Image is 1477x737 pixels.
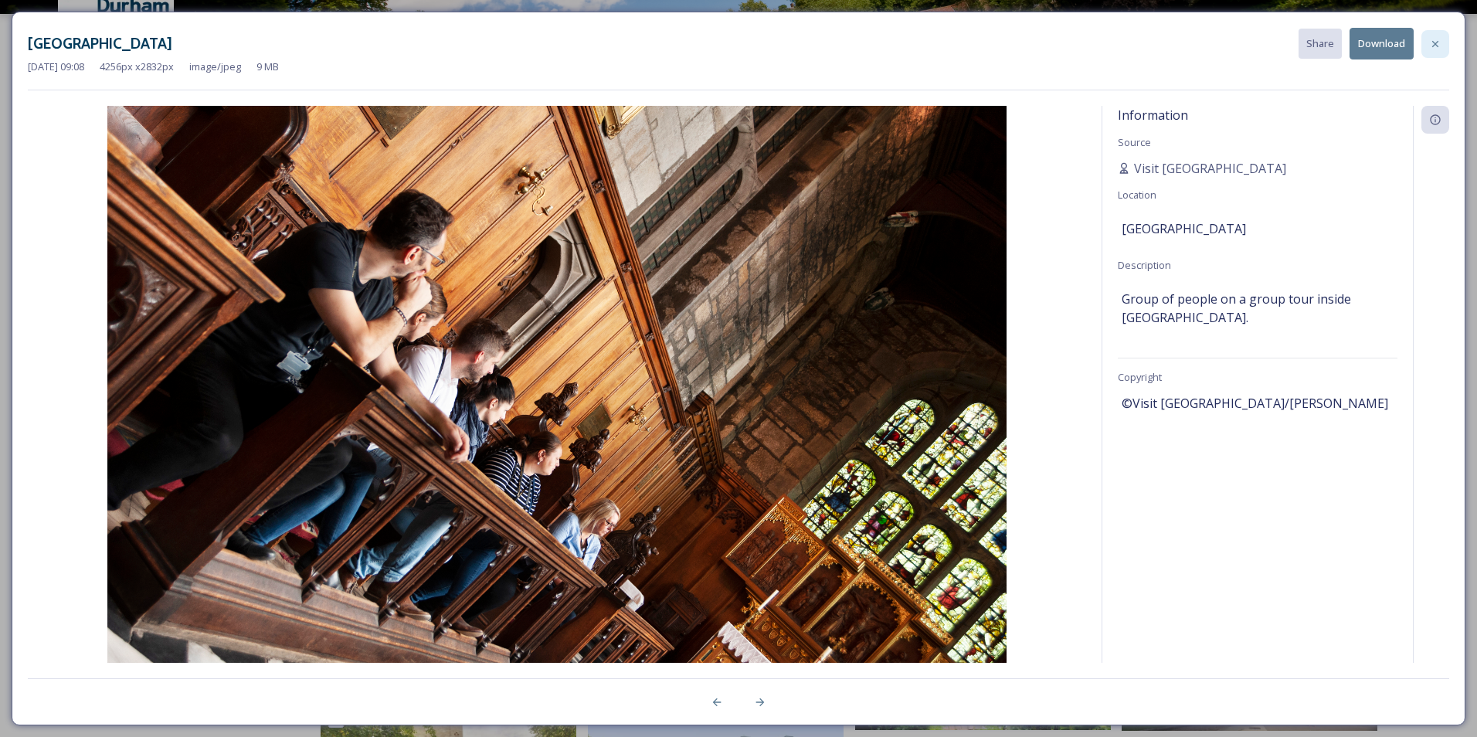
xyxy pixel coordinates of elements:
span: image/jpeg [189,59,241,74]
h3: [GEOGRAPHIC_DATA] [28,32,172,55]
span: Copyright [1118,370,1162,384]
span: Visit [GEOGRAPHIC_DATA] [1134,159,1286,178]
span: [DATE] 09:08 [28,59,84,74]
span: Source [1118,135,1151,149]
span: Information [1118,107,1188,124]
span: 4256 px x 2832 px [100,59,174,74]
span: [GEOGRAPHIC_DATA] [1122,219,1246,238]
button: Download [1350,28,1414,59]
span: Group of people on a group tour inside [GEOGRAPHIC_DATA]. [1122,290,1394,327]
img: discover%20durham%20-%20durham%20castle%20%282%29.jpg [28,106,1086,704]
span: ©Visit [GEOGRAPHIC_DATA]/[PERSON_NAME] [1122,394,1388,413]
span: 9 MB [256,59,279,74]
button: Share [1299,29,1342,59]
span: Location [1118,188,1156,202]
span: Description [1118,258,1171,272]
